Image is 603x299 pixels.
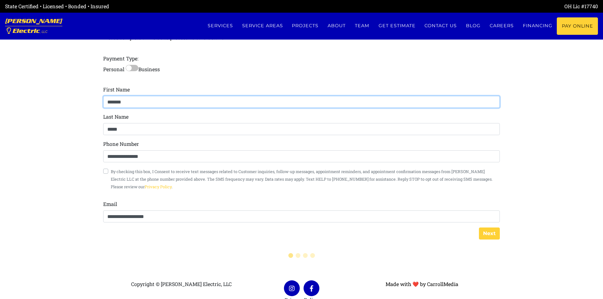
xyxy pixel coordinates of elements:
label: Phone Number [103,140,139,148]
small: By checking this box, I Consent to receive text messages related to Customer inquiries, follow-up... [111,169,493,189]
label: First Name [103,86,130,93]
a: Contact us [420,17,462,34]
a: [PERSON_NAME] Electric, LLC [5,13,62,40]
a: About [323,17,350,34]
a: Get estimate [374,17,420,34]
label: Last Name [103,113,129,121]
div: Personal Business [103,5,500,222]
label: Email [103,200,117,208]
a: Privacy Policy [145,184,172,189]
a: Careers [485,17,518,34]
a: Pay Online [557,17,598,35]
a: Services [203,17,237,34]
div: OH Lic #17740 [302,3,598,10]
a: Blog [462,17,485,34]
button: Next [479,227,500,240]
div: State Certified • Licensed • Bonded • Insured [5,3,302,10]
span: Copyright © [PERSON_NAME] Electric, LLC [131,281,232,287]
a: Financing [518,17,557,34]
span: , LLC [40,30,47,34]
a: Made with ❤ by CarrollMedia [386,281,458,287]
a: Projects [287,17,323,34]
a: Service Areas [237,17,287,34]
label: Payment Type: [103,55,138,62]
a: Team [350,17,374,34]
